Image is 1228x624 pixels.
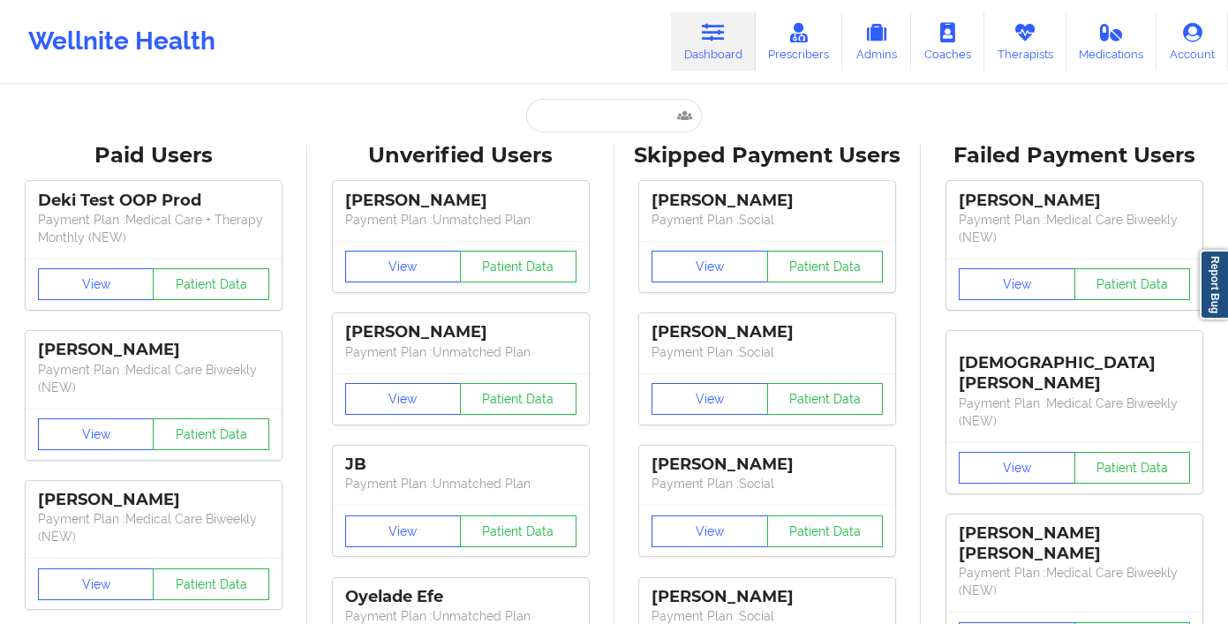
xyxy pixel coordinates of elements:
[959,191,1190,211] div: [PERSON_NAME]
[652,251,768,282] button: View
[38,490,269,510] div: [PERSON_NAME]
[1074,452,1191,484] button: Patient Data
[984,12,1066,71] a: Therapists
[153,418,269,450] button: Patient Data
[959,523,1190,564] div: [PERSON_NAME] [PERSON_NAME]
[933,142,1216,169] div: Failed Payment Users
[652,587,883,607] div: [PERSON_NAME]
[345,191,576,211] div: [PERSON_NAME]
[345,475,576,492] p: Payment Plan : Unmatched Plan
[38,418,154,450] button: View
[38,568,154,600] button: View
[38,211,269,246] p: Payment Plan : Medical Care + Therapy Monthly (NEW)
[38,268,154,300] button: View
[153,268,269,300] button: Patient Data
[652,455,883,475] div: [PERSON_NAME]
[345,343,576,361] p: Payment Plan : Unmatched Plan
[345,211,576,229] p: Payment Plan : Unmatched Plan
[38,361,269,396] p: Payment Plan : Medical Care Biweekly (NEW)
[627,142,909,169] div: Skipped Payment Users
[1074,268,1191,300] button: Patient Data
[959,211,1190,246] p: Payment Plan : Medical Care Biweekly (NEW)
[767,251,884,282] button: Patient Data
[345,515,462,547] button: View
[38,510,269,545] p: Payment Plan : Medical Care Biweekly (NEW)
[671,12,756,71] a: Dashboard
[767,383,884,415] button: Patient Data
[460,515,576,547] button: Patient Data
[767,515,884,547] button: Patient Data
[345,587,576,607] div: Oyelade Efe
[756,12,843,71] a: Prescribers
[911,12,984,71] a: Coaches
[652,515,768,547] button: View
[1066,12,1157,71] a: Medications
[345,251,462,282] button: View
[153,568,269,600] button: Patient Data
[652,211,883,229] p: Payment Plan : Social
[460,251,576,282] button: Patient Data
[959,452,1075,484] button: View
[38,340,269,360] div: [PERSON_NAME]
[345,383,462,415] button: View
[345,455,576,475] div: JB
[959,564,1190,599] p: Payment Plan : Medical Care Biweekly (NEW)
[320,142,602,169] div: Unverified Users
[460,383,576,415] button: Patient Data
[12,142,295,169] div: Paid Users
[345,322,576,342] div: [PERSON_NAME]
[652,343,883,361] p: Payment Plan : Social
[652,191,883,211] div: [PERSON_NAME]
[1156,12,1228,71] a: Account
[959,340,1190,394] div: [DEMOGRAPHIC_DATA][PERSON_NAME]
[842,12,911,71] a: Admins
[959,268,1075,300] button: View
[652,475,883,492] p: Payment Plan : Social
[652,322,883,342] div: [PERSON_NAME]
[38,191,269,211] div: Deki Test OOP Prod
[959,395,1190,430] p: Payment Plan : Medical Care Biweekly (NEW)
[1200,250,1228,320] a: Report Bug
[652,383,768,415] button: View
